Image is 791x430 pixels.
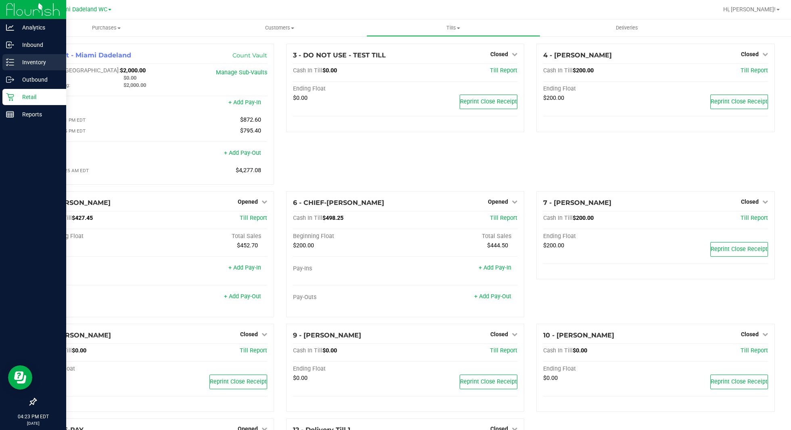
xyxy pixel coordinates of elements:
[322,67,337,74] span: $0.00
[293,95,308,101] span: $0.00
[460,375,517,389] button: Reprint Close Receipt
[490,67,517,74] a: Till Report
[543,85,655,93] div: Ending Float
[42,100,155,107] div: Pay-Ins
[367,24,540,32] span: Tills
[6,110,14,118] inline-svg: Reports
[543,199,611,207] span: 7 - [PERSON_NAME]
[293,215,322,221] span: Cash In Till
[543,67,573,74] span: Cash In Till
[293,242,314,249] span: $200.00
[216,69,267,76] a: Manage Sub-Vaults
[711,378,768,385] span: Reprint Close Receipt
[42,51,131,59] span: 1 - Vault - Miami Dadeland
[224,293,261,300] a: + Add Pay-Out
[6,93,14,101] inline-svg: Retail
[293,67,322,74] span: Cash In Till
[366,19,540,36] a: Tills
[42,294,155,301] div: Pay-Outs
[42,331,111,339] span: 8 - [PERSON_NAME]
[293,375,308,382] span: $0.00
[236,167,261,174] span: $4,277.08
[741,215,768,221] span: Till Report
[14,23,63,32] p: Analytics
[6,23,14,32] inline-svg: Analytics
[14,110,63,119] p: Reports
[460,98,517,105] span: Reprint Close Receipt
[487,242,508,249] span: $444.50
[488,198,508,205] span: Opened
[240,347,267,354] a: Till Report
[741,198,759,205] span: Closed
[474,293,511,300] a: + Add Pay-Out
[322,347,337,354] span: $0.00
[224,150,261,156] a: + Add Pay-Out
[293,365,405,373] div: Ending Float
[293,233,405,240] div: Beginning Float
[293,199,384,207] span: 6 - CHIEF-[PERSON_NAME]
[123,82,146,88] span: $2,000.00
[460,378,517,385] span: Reprint Close Receipt
[240,215,267,221] a: Till Report
[19,24,193,32] span: Purchases
[42,233,155,240] div: Beginning Float
[543,95,564,101] span: $200.00
[42,199,111,207] span: 5 - [PERSON_NAME]
[238,198,258,205] span: Opened
[193,19,366,36] a: Customers
[605,24,649,32] span: Deliveries
[14,40,63,50] p: Inbound
[479,264,511,271] a: + Add Pay-In
[4,420,63,426] p: [DATE]
[6,58,14,66] inline-svg: Inventory
[210,378,267,385] span: Reprint Close Receipt
[72,215,93,221] span: $427.45
[4,413,63,420] p: 04:23 PM EDT
[123,75,136,81] span: $0.00
[6,41,14,49] inline-svg: Inbound
[293,51,386,59] span: 3 - DO NOT USE - TEST TILL
[460,95,517,109] button: Reprint Close Receipt
[741,67,768,74] a: Till Report
[540,19,714,36] a: Deliveries
[710,242,768,257] button: Reprint Close Receipt
[322,215,343,221] span: $498.25
[405,233,517,240] div: Total Sales
[490,347,517,354] a: Till Report
[240,116,261,123] span: $872.60
[543,375,558,382] span: $0.00
[193,24,366,32] span: Customers
[19,19,193,36] a: Purchases
[42,67,120,74] span: Cash In [GEOGRAPHIC_DATA]:
[741,347,768,354] a: Till Report
[543,331,614,339] span: 10 - [PERSON_NAME]
[14,57,63,67] p: Inventory
[293,331,361,339] span: 9 - [PERSON_NAME]
[8,365,32,390] iframe: Resource center
[710,95,768,109] button: Reprint Close Receipt
[240,331,258,337] span: Closed
[42,150,155,158] div: Pay-Outs
[42,365,155,373] div: Ending Float
[711,246,768,253] span: Reprint Close Receipt
[228,264,261,271] a: + Add Pay-In
[543,242,564,249] span: $200.00
[228,99,261,106] a: + Add Pay-In
[293,294,405,301] div: Pay-Outs
[573,215,594,221] span: $200.00
[6,76,14,84] inline-svg: Outbound
[237,242,258,249] span: $452.70
[14,75,63,84] p: Outbound
[232,52,267,59] a: Count Vault
[490,215,517,221] a: Till Report
[543,365,655,373] div: Ending Float
[14,92,63,102] p: Retail
[293,265,405,272] div: Pay-Ins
